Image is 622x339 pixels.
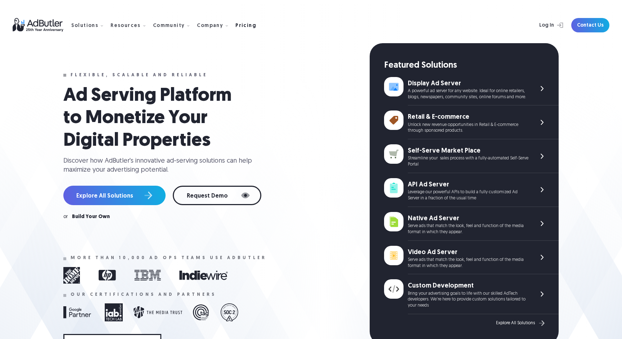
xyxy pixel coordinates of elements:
[63,85,251,152] h1: Ad Serving Platform to Monetize Your Digital Properties
[408,223,528,235] div: Serve ads that match the look, feel and function of the media format in which they appear.
[63,186,166,205] a: Explore All Solutions
[408,122,528,134] div: Unlock new revenue opportunities in Retail & E-commerce through sponsored products.
[384,60,559,72] div: Featured Solutions
[408,180,528,189] div: API Ad Server
[408,214,528,223] div: Native Ad Server
[71,256,267,261] div: More than 10,000 ad ops teams use adbutler
[571,18,609,32] a: Contact Us
[197,23,223,28] div: Company
[63,157,258,175] div: Discover how AdButler's innovative ad-serving solutions can help maximize your advertising potent...
[173,186,261,205] a: Request Demo
[408,248,528,257] div: Video Ad Server
[384,207,559,241] a: Native Ad Server Serve ads that match the look, feel and function of the media format in which th...
[384,274,559,314] a: Custom Development Bring your advertising goals to life with our skilled AdTech developers. We're...
[235,23,256,28] div: Pricing
[408,189,528,202] div: Leverage our powerful APIs to build a fully customized Ad Server in a fraction of the usual time
[408,155,528,168] div: Streamline your sales process with a fully-automated Self-Serve Portal
[408,88,528,100] div: A powerful ad server for any website. Ideal for online retailers, blogs, newspapers, community si...
[408,79,528,88] div: Display Ad Server
[408,281,528,290] div: Custom Development
[496,318,546,328] a: Explore All Solutions
[235,22,262,28] a: Pricing
[384,139,559,173] a: Self-Serve Market Place Streamline your sales process with a fully-automated Self-Serve Portal
[496,321,535,326] div: Explore All Solutions
[408,291,528,309] div: Bring your advertising goals to life with our skilled AdTech developers. We're here to provide cu...
[111,23,141,28] div: Resources
[72,214,110,220] a: Build Your Own
[71,73,208,78] div: Flexible, scalable and reliable
[408,113,528,122] div: Retail & E-commerce
[71,292,216,297] div: Our certifications and partners
[63,214,68,220] div: or
[71,23,99,28] div: Solutions
[408,146,528,155] div: Self-Serve Market Place
[520,18,567,32] a: Log In
[384,241,559,275] a: Video Ad Server Serve ads that match the look, feel and function of the media format in which the...
[408,257,528,269] div: Serve ads that match the look, feel and function of the media format in which they appear.
[384,105,559,139] a: Retail & E-commerce Unlock new revenue opportunities in Retail & E-commerce through sponsored pro...
[384,72,559,106] a: Display Ad Server A powerful ad server for any website. Ideal for online retailers, blogs, newspa...
[384,173,559,207] a: API Ad Server Leverage our powerful APIs to build a fully customized Ad Server in a fraction of t...
[153,23,185,28] div: Community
